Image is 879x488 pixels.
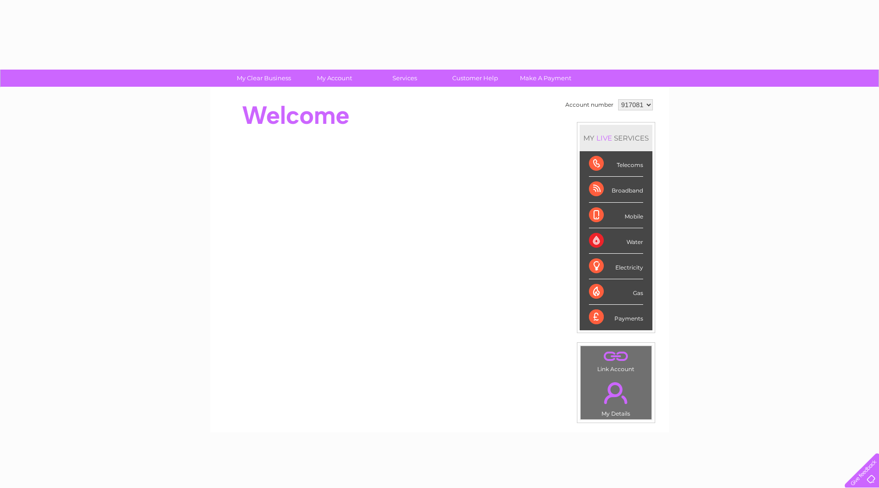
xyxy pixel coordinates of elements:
a: Services [367,70,443,87]
a: Make A Payment [507,70,584,87]
div: Payments [589,305,643,330]
a: . [583,348,649,365]
div: Gas [589,279,643,305]
div: LIVE [594,134,614,142]
div: Mobile [589,203,643,228]
td: My Details [580,374,652,420]
a: Customer Help [437,70,513,87]
div: Water [589,228,643,254]
a: . [583,377,649,409]
div: Broadband [589,177,643,202]
div: MY SERVICES [580,125,652,151]
div: Electricity [589,254,643,279]
div: Telecoms [589,151,643,177]
a: My Account [296,70,373,87]
td: Account number [563,97,616,113]
a: My Clear Business [226,70,302,87]
td: Link Account [580,346,652,375]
